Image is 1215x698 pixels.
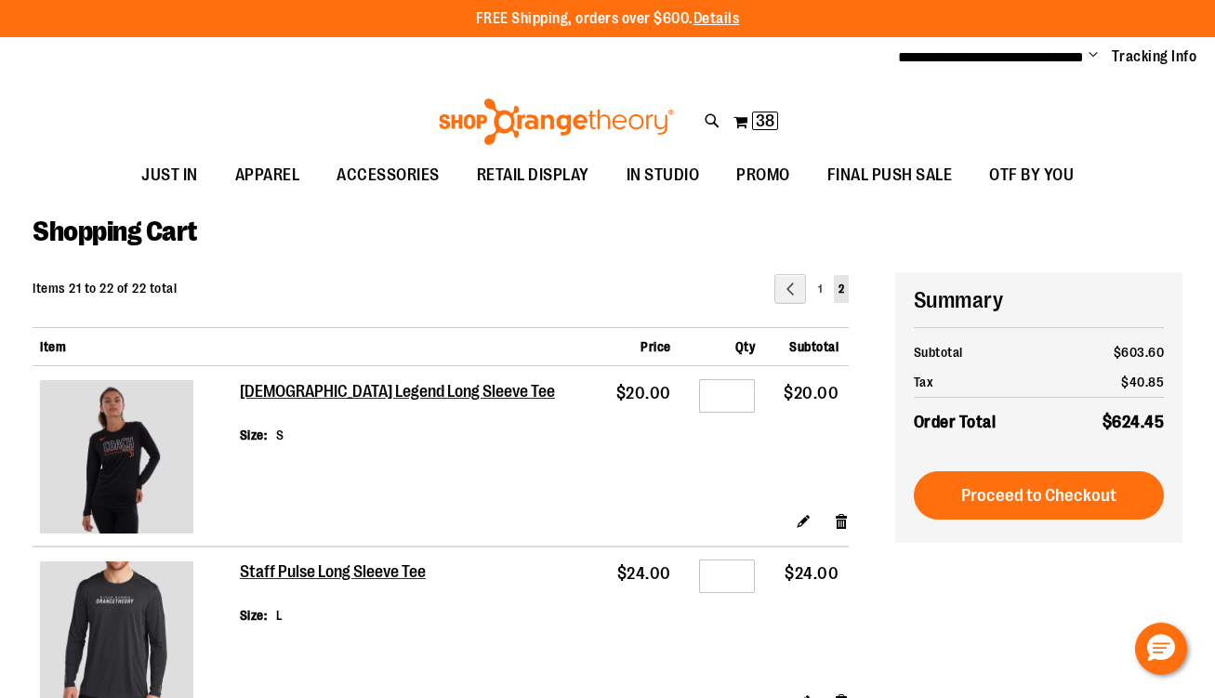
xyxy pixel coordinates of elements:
span: $20.00 [616,384,671,402]
span: Items 21 to 22 of 22 total [33,281,177,296]
span: Qty [735,339,756,354]
h2: Summary [914,284,1164,316]
dd: S [276,426,284,444]
span: Subtotal [789,339,839,354]
a: JUST IN [123,154,217,197]
a: 1 [813,275,826,303]
span: APPAREL [235,154,300,196]
a: RETAIL DISPLAY [458,154,608,197]
a: Details [693,10,740,27]
a: FINAL PUSH SALE [809,154,971,197]
a: Tracking Info [1112,46,1197,67]
button: Proceed to Checkout [914,471,1164,520]
span: $40.85 [1121,375,1164,389]
dt: Size [240,426,268,444]
span: IN STUDIO [627,154,700,196]
a: ACCESSORIES [318,154,458,197]
span: Shopping Cart [33,216,197,247]
span: $603.60 [1114,345,1165,360]
a: Remove item [834,510,850,530]
span: $24.00 [785,564,839,583]
a: Ladies Legend Long Sleeve Tee [40,380,232,538]
span: ACCESSORIES [337,154,440,196]
a: APPAREL [217,154,319,197]
img: Ladies Legend Long Sleeve Tee [40,380,193,533]
img: Shop Orangetheory [436,99,677,145]
span: Price [641,339,671,354]
span: $24.00 [617,564,671,583]
button: Account menu [1089,47,1098,66]
a: IN STUDIO [608,154,719,197]
span: $20.00 [784,384,839,402]
span: 1 [818,283,822,296]
strong: Order Total [914,408,997,435]
dt: Size [240,606,268,625]
span: OTF BY YOU [989,154,1074,196]
a: PROMO [718,154,809,197]
span: 2 [839,283,844,296]
span: Item [40,339,66,354]
a: OTF BY YOU [971,154,1092,197]
p: FREE Shipping, orders over $600. [476,8,740,30]
th: Subtotal [914,337,1062,367]
span: 38 [756,112,774,130]
span: PROMO [736,154,790,196]
dd: L [276,606,284,625]
a: Staff Pulse Long Sleeve Tee [240,562,428,583]
a: [DEMOGRAPHIC_DATA] Legend Long Sleeve Tee [240,382,558,402]
span: FINAL PUSH SALE [827,154,953,196]
th: Tax [914,367,1062,398]
span: $624.45 [1103,413,1165,431]
span: Proceed to Checkout [961,485,1116,506]
span: RETAIL DISPLAY [477,154,589,196]
span: JUST IN [141,154,198,196]
button: Hello, have a question? Let’s chat. [1135,623,1187,675]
